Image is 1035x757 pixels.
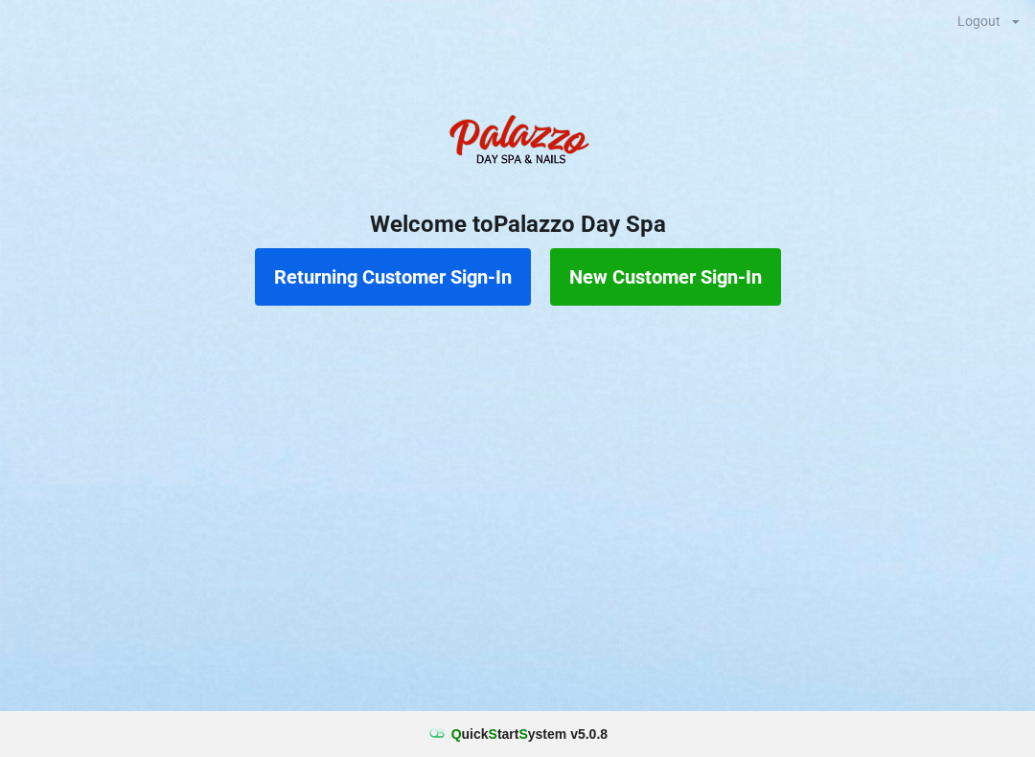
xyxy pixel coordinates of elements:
[451,726,462,742] span: Q
[550,248,781,306] button: New Customer Sign-In
[441,104,594,181] img: PalazzoDaySpaNails-Logo.png
[957,14,1000,28] div: Logout
[518,726,527,742] span: S
[489,726,497,742] span: S
[451,724,608,744] b: uick tart ystem v 5.0.8
[427,724,447,744] img: favicon.ico
[255,248,531,306] button: Returning Customer Sign-In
